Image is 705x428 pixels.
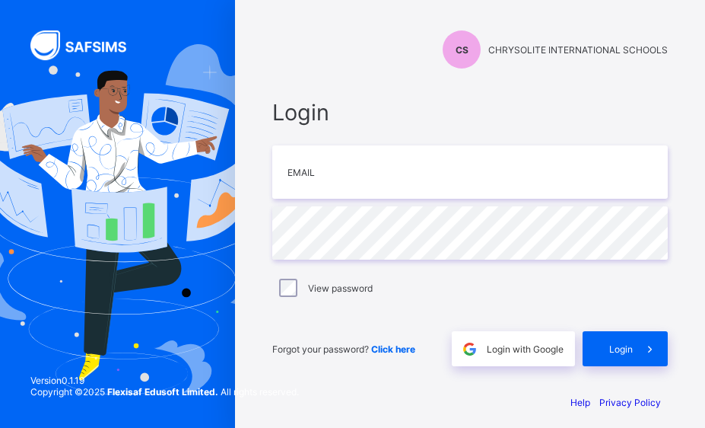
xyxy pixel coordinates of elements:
[30,386,299,398] span: Copyright © 2025 All rights reserved.
[487,343,564,355] span: Login with Google
[599,397,661,408] a: Privacy Policy
[107,386,218,398] strong: Flexisaf Edusoft Limited.
[371,343,415,355] a: Click here
[461,340,478,358] img: google.396cfc9801f0270233282035f929180a.svg
[30,30,144,60] img: SAFSIMS Logo
[308,283,373,294] label: View password
[456,44,468,56] span: CS
[609,343,633,355] span: Login
[570,397,590,408] a: Help
[488,44,668,56] span: CHRYSOLITE INTERNATIONAL SCHOOLS
[272,99,668,126] span: Login
[272,343,415,355] span: Forgot your password?
[30,375,299,386] span: Version 0.1.19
